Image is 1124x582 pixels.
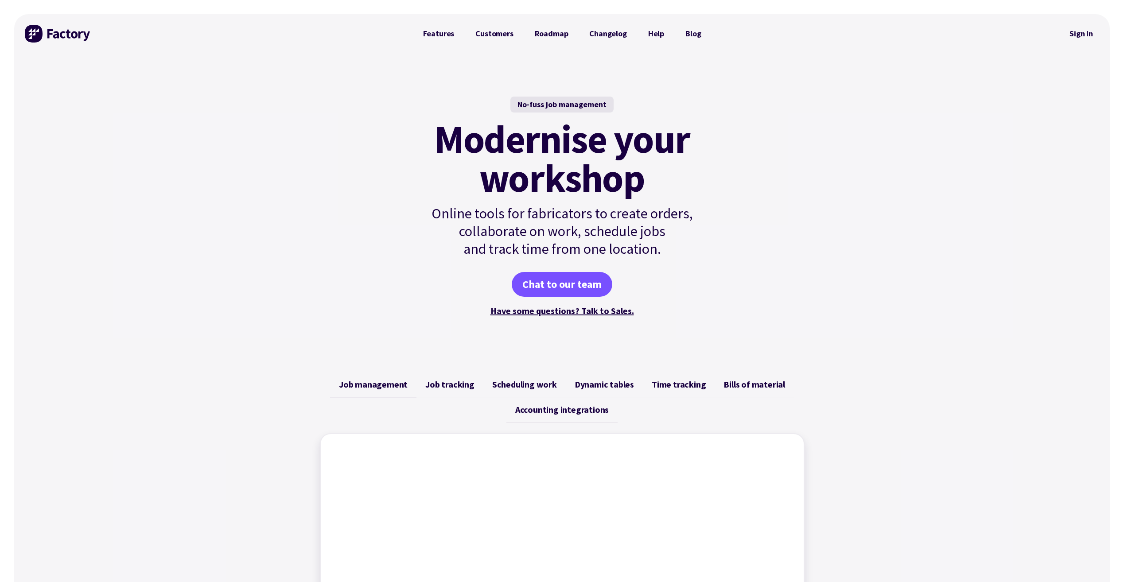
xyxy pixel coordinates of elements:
div: No-fuss job management [510,97,614,113]
a: Customers [465,25,524,43]
p: Online tools for fabricators to create orders, collaborate on work, schedule jobs and track time ... [412,205,712,258]
span: Scheduling work [492,379,557,390]
a: Help [638,25,675,43]
a: Chat to our team [512,272,612,297]
span: Job management [339,379,408,390]
a: Blog [675,25,712,43]
span: Dynamic tables [575,379,634,390]
a: Features [412,25,465,43]
a: Changelog [579,25,637,43]
span: Bills of material [723,379,785,390]
nav: Primary Navigation [412,25,712,43]
span: Time tracking [652,379,706,390]
nav: Secondary Navigation [1063,23,1099,44]
span: Job tracking [425,379,474,390]
img: Factory [25,25,91,43]
a: Sign in [1063,23,1099,44]
mark: Modernise your workshop [434,120,690,198]
a: Have some questions? Talk to Sales. [490,305,634,316]
a: Roadmap [524,25,579,43]
iframe: Chat Widget [1080,539,1124,582]
span: Accounting integrations [515,404,609,415]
